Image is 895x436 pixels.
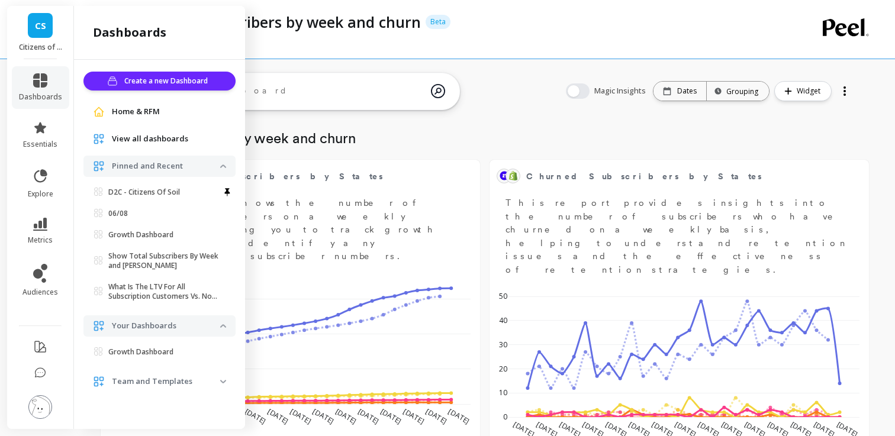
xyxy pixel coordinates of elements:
[677,86,697,96] p: Dates
[124,75,211,87] span: Create a new Dashboard
[797,85,824,97] span: Widget
[83,72,236,91] button: Create a new Dashboard
[112,320,220,332] p: Your Dashboards
[431,75,445,107] img: magic search icon
[220,164,226,168] img: down caret icon
[124,131,864,146] p: Total subscribers by week and churn
[28,235,53,245] span: metrics
[112,160,220,172] p: Pinned and Recent
[108,230,173,240] p: Growth Dashboard
[93,133,105,145] img: navigation item icon
[93,376,105,387] img: navigation item icon
[108,188,180,197] p: D2C - Citizens Of Soil
[112,133,188,145] span: View all dashboards
[93,320,105,332] img: navigation item icon
[112,106,160,118] span: Home & RFM
[19,92,62,102] span: dashboards
[220,324,226,328] img: down caret icon
[137,170,383,183] span: Active Subscribers by States
[35,19,46,33] span: CS
[717,86,758,97] div: Grouping
[19,43,62,52] p: Citizens of Soil
[774,81,832,101] button: Widget
[426,15,450,29] p: Beta
[526,168,824,185] span: Churned Subscribers by States
[108,196,473,263] p: This report shows the number of active subscribers on a weekly basis, allowing you to track growt...
[108,282,220,301] p: What Is The LTV For All Subscription Customers Vs. Non-subscription Customers?
[112,376,220,387] p: Team and Templates
[28,189,53,199] span: explore
[93,160,105,172] img: navigation item icon
[23,140,57,149] span: essentials
[594,85,648,97] span: Magic Insights
[93,24,166,41] h2: dashboards
[526,170,762,183] span: Churned Subscribers by States
[93,106,105,118] img: navigation item icon
[112,133,226,145] a: View all dashboards
[108,347,173,357] p: Growth Dashboard
[220,380,226,383] img: down caret icon
[108,209,128,218] p: 06/08
[22,288,58,297] span: audiences
[28,395,52,419] img: profile picture
[120,12,421,32] p: Show total subscribers by week and churn
[137,168,435,185] span: Active Subscribers by States
[108,251,220,270] p: Show Total Subscribers By Week and [PERSON_NAME]
[497,196,862,276] p: This report provides insights into the number of subscribers who have churned on a weekly basis, ...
